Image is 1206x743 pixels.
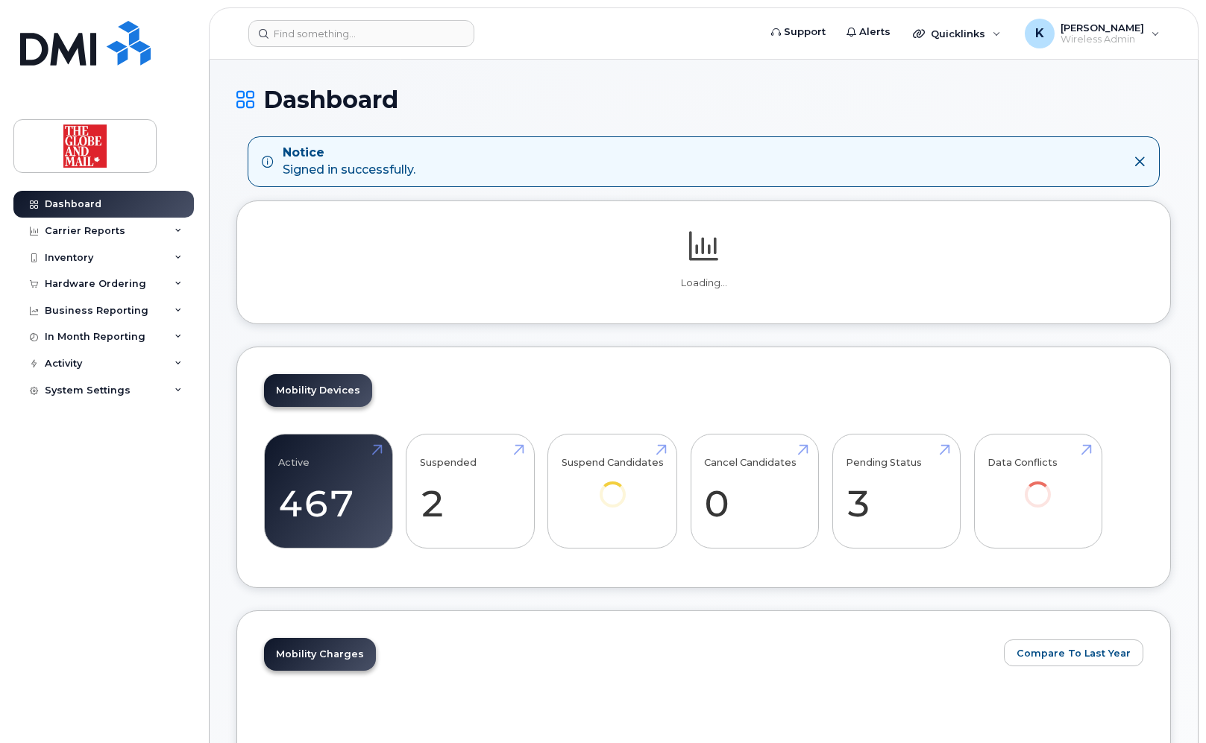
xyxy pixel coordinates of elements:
a: Pending Status 3 [846,442,946,540]
a: Active 467 [278,442,379,540]
button: Compare To Last Year [1004,639,1143,666]
div: Signed in successfully. [283,145,415,179]
a: Data Conflicts [987,442,1088,528]
p: Loading... [264,276,1143,290]
a: Mobility Charges [264,638,376,671]
h1: Dashboard [236,86,1171,113]
a: Suspend Candidates [562,442,664,528]
a: Cancel Candidates 0 [704,442,805,540]
a: Mobility Devices [264,374,372,407]
span: Compare To Last Year [1017,646,1131,660]
strong: Notice [283,145,415,162]
a: Suspended 2 [420,442,521,540]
